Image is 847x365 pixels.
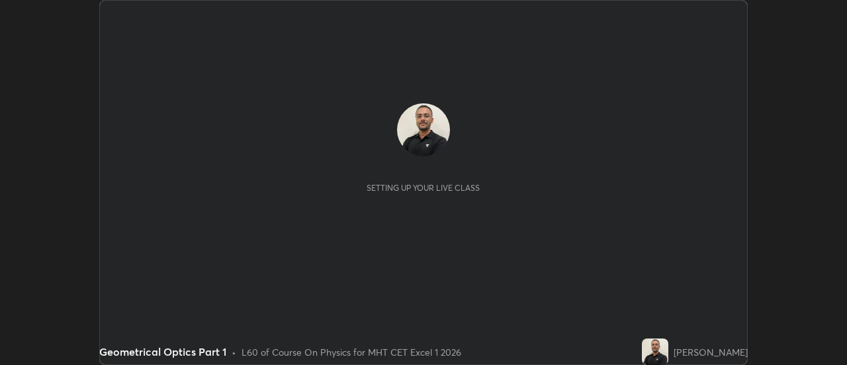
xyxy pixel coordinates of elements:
[99,344,226,360] div: Geometrical Optics Part 1
[232,345,236,359] div: •
[674,345,748,359] div: [PERSON_NAME]
[367,183,480,193] div: Setting up your live class
[242,345,461,359] div: L60 of Course On Physics for MHT CET Excel 1 2026
[397,103,450,156] img: 8c1fde6419384cb7889f551dfce9ab8f.jpg
[642,339,668,365] img: 8c1fde6419384cb7889f551dfce9ab8f.jpg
